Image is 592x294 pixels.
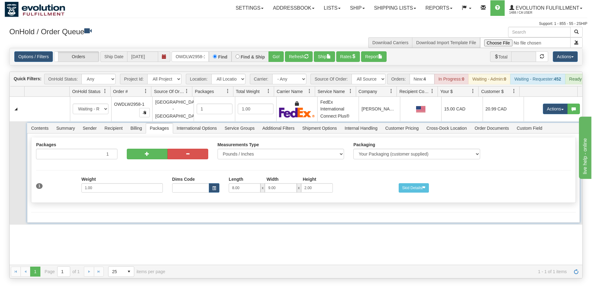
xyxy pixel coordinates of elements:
[27,123,52,133] span: Contents
[174,269,567,274] span: 1 - 1 of 1 items
[299,123,341,133] span: Shipment Options
[553,51,578,62] button: Actions
[416,106,425,112] img: US
[386,86,397,96] a: Company filter column settings
[36,183,43,189] span: 1
[382,123,422,133] span: Customer Pricing
[314,51,335,62] button: Ship
[154,88,184,95] span: Source Of Order
[218,55,227,59] label: Find
[267,177,279,182] label: Width
[108,266,165,277] span: items per page
[480,37,571,48] input: Import
[127,123,146,133] span: Billing
[468,86,478,96] a: Your $ filter column settings
[139,108,150,117] button: Copy to clipboard
[424,77,426,82] strong: 4
[263,86,274,96] a: Total Weight filter column settings
[172,51,209,62] input: Order #
[434,74,468,84] div: In Progress:
[172,177,195,182] label: Dims Code
[353,142,375,147] label: Packaging
[173,123,221,133] span: International Options
[310,74,351,84] span: Source Of Order:
[462,77,464,82] strong: 0
[510,74,565,84] div: Waiting - Requester:
[229,177,243,182] label: Length
[108,266,134,277] span: Page sizes drop down
[505,0,587,16] a: Evolution Fulfillment 1488 / CA User
[195,88,214,95] span: Packages
[79,123,100,133] span: Sender
[468,74,510,84] div: Waiting - Admin:
[554,77,561,82] strong: 452
[30,267,40,277] span: Page 1
[427,86,438,96] a: Recipient Country filter column settings
[5,2,65,17] img: logo1488.jpg
[543,104,568,114] button: Actions
[5,4,57,11] div: live help - online
[410,74,434,84] div: New:
[421,0,457,16] a: Reports
[5,21,587,26] div: Support: 1 - 855 - 55 - 2SHIP
[54,52,99,62] label: Orders
[277,88,303,95] span: Carrier Name
[14,76,41,82] label: Quick Filters:
[14,51,53,62] a: Options / Filters
[513,123,546,133] span: Custom Field
[509,10,556,16] span: 1488 / CA User
[268,0,319,16] a: Addressbook
[440,88,453,95] span: Your $
[399,88,430,95] span: Recipient Country
[303,177,316,182] label: Height
[155,99,191,119] div: [GEOGRAPHIC_DATA] - [GEOGRAPHIC_DATA]
[223,86,233,96] a: Packages filter column settings
[72,88,100,95] span: OnHold Status
[471,123,512,133] span: Order Documents
[231,0,268,16] a: Settings
[369,0,421,16] a: Shipping lists
[53,123,79,133] span: Summary
[423,123,470,133] span: Cross-Dock Location
[236,88,260,95] span: Total Weight
[12,105,20,113] a: Collapse
[57,267,70,277] input: Page 1
[221,123,258,133] span: Service Groups
[571,267,581,277] a: Refresh
[483,97,524,121] td: 20.99 CAD
[36,142,56,147] label: Packages
[508,27,571,37] input: Search
[514,5,579,11] span: Evolution Fulfillment
[509,86,519,96] a: Customer $ filter column settings
[250,74,272,84] span: Carrier:
[359,97,400,121] td: [PERSON_NAME]
[101,123,126,133] span: Recipient
[112,268,120,275] span: 25
[318,88,345,95] span: Service Name
[504,77,506,82] strong: 0
[345,86,356,96] a: Service Name filter column settings
[361,51,387,62] button: Report
[268,51,284,62] button: Go!
[570,27,583,37] button: Search
[285,51,313,62] button: Refresh
[481,88,503,95] span: Customer $
[341,123,381,133] span: Internal Handling
[120,74,147,84] span: Project Id:
[336,51,360,62] button: Rates
[181,86,192,96] a: Source Of Order filter column settings
[319,0,345,16] a: Lists
[317,97,359,121] td: FedEx International Connect Plus®
[140,86,151,96] a: Order # filter column settings
[259,123,298,133] span: Additional Filters
[399,183,429,193] button: Skid Details
[10,72,582,86] div: grid toolbar
[44,74,81,84] span: OnHold Status:
[45,266,80,277] span: Page of 1
[100,86,110,96] a: OnHold Status filter column settings
[578,115,591,179] iframe: chat widget
[218,142,259,147] label: Measurements Type
[241,55,265,59] label: Find & Ship
[304,86,315,96] a: Carrier Name filter column settings
[279,107,315,118] img: FedEx Express®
